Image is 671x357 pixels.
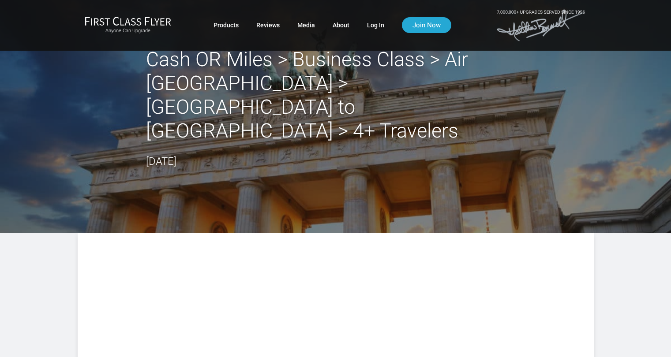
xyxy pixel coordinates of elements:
a: Products [214,17,239,33]
img: First Class Flyer [85,16,171,26]
small: Anyone Can Upgrade [85,28,171,34]
a: Join Now [402,17,451,33]
time: [DATE] [146,155,176,167]
a: About [333,17,349,33]
a: First Class FlyerAnyone Can Upgrade [85,16,171,34]
h2: Cash OR Miles > Business Class > Air [GEOGRAPHIC_DATA] > [GEOGRAPHIC_DATA] to [GEOGRAPHIC_DATA] >... [146,48,525,143]
a: Media [297,17,315,33]
a: Log In [367,17,384,33]
a: Reviews [256,17,280,33]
